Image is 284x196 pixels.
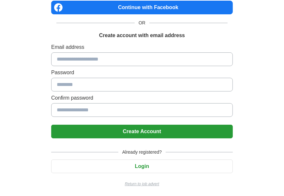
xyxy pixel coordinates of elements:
[99,32,185,39] h1: Create account with email address
[51,160,233,173] button: Login
[51,1,233,14] a: Continue with Facebook
[51,69,233,77] label: Password
[118,149,166,156] span: Already registered?
[51,43,233,51] label: Email address
[135,20,149,26] span: OR
[51,181,233,187] a: Return to job advert
[51,163,233,169] a: Login
[51,94,233,102] label: Confirm password
[51,125,233,138] button: Create Account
